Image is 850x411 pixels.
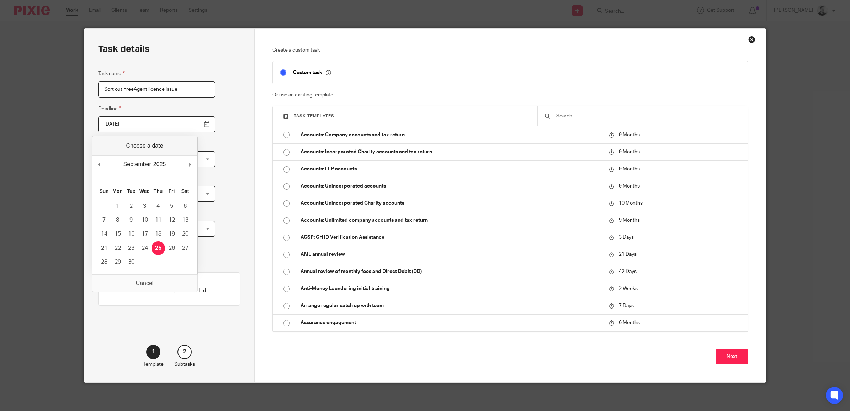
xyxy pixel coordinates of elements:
[301,285,602,292] p: Anti-Money Laundering initial training
[179,213,192,227] button: 13
[138,199,152,213] button: 3
[619,132,640,137] span: 9 Months
[111,213,124,227] button: 8
[272,47,749,54] p: Create a custom task
[97,241,111,255] button: 21
[179,199,192,213] button: 6
[301,183,602,190] p: Accounts: Unincorporated accounts
[187,159,194,170] button: Next Month
[124,255,138,269] button: 30
[619,167,640,172] span: 9 Months
[152,213,165,227] button: 11
[124,227,138,241] button: 16
[154,188,163,194] abbr: Thursday
[748,36,755,43] div: Close this dialog window
[272,91,749,99] p: Or use an existing template
[301,200,602,207] p: Accounts: Unincorporated Charity accounts
[619,286,638,291] span: 2 Weeks
[122,159,152,170] div: September
[165,199,179,213] button: 5
[112,188,122,194] abbr: Monday
[152,159,167,170] div: 2025
[716,349,748,364] button: Next
[301,131,602,138] p: Accounts: Company accounts and tax return
[619,269,637,274] span: 42 Days
[111,199,124,213] button: 1
[97,213,111,227] button: 7
[111,255,124,269] button: 29
[99,188,108,194] abbr: Sunday
[556,112,741,120] input: Search...
[138,227,152,241] button: 17
[97,227,111,241] button: 14
[124,213,138,227] button: 9
[177,345,192,359] div: 2
[97,255,111,269] button: 28
[179,241,192,255] button: 27
[619,320,640,325] span: 6 Months
[619,218,640,223] span: 9 Months
[98,81,215,98] input: Task name
[294,114,334,118] span: Task templates
[98,105,121,113] label: Deadline
[104,278,234,284] p: Client
[98,116,215,132] input: Use the arrow keys to pick a date
[124,199,138,213] button: 2
[169,188,175,194] abbr: Friday
[143,361,164,368] p: Template
[181,188,189,194] abbr: Saturday
[301,217,602,224] p: Accounts: Unlimited company accounts and tax return
[98,69,125,78] label: Task name
[152,199,165,213] button: 4
[139,188,150,194] abbr: Wednesday
[124,241,138,255] button: 23
[619,235,634,240] span: 3 Days
[619,252,637,257] span: 21 Days
[165,227,179,241] button: 19
[301,234,602,241] p: ACSP: CH ID Verification Assistance
[138,241,152,255] button: 24
[111,227,124,241] button: 15
[179,227,192,241] button: 20
[104,287,234,294] p: Commercial & Defence Auditing Solutions Ltd
[619,149,640,154] span: 9 Months
[138,213,152,227] button: 10
[174,361,195,368] p: Subtasks
[301,148,602,156] p: Accounts: Incorporated Charity accounts and tax return
[165,241,179,255] button: 26
[111,241,124,255] button: 22
[293,69,331,76] p: Custom task
[301,165,602,173] p: Accounts: LLP accounts
[165,213,179,227] button: 12
[301,319,602,326] p: Assurance engagement
[127,188,136,194] abbr: Tuesday
[152,227,165,241] button: 18
[301,251,602,258] p: AML annual review
[301,302,602,309] p: Arrange regular catch up with team
[146,345,160,359] div: 1
[301,268,602,275] p: Annual review of monthly fees and Direct Debit (DD)
[98,43,150,55] h2: Task details
[619,201,643,206] span: 10 Months
[152,241,165,255] button: 25
[619,303,634,308] span: 7 Days
[96,159,103,170] button: Previous Month
[619,184,640,189] span: 9 Months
